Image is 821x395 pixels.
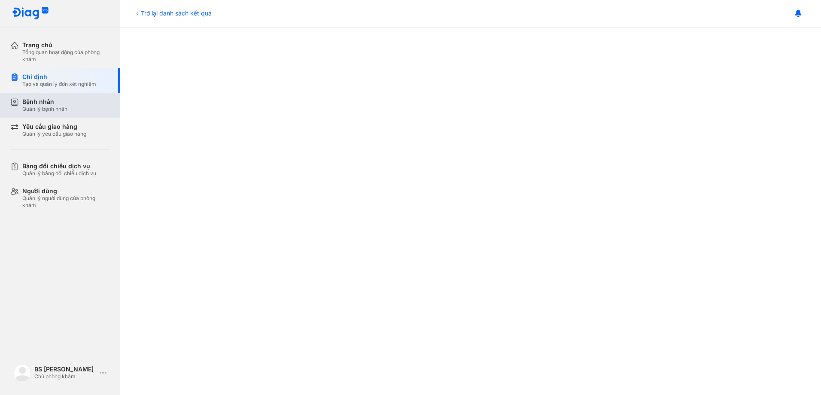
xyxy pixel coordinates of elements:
[22,106,67,112] div: Quản lý bệnh nhân
[22,131,86,137] div: Quản lý yêu cầu giao hàng
[34,365,96,373] div: BS [PERSON_NAME]
[22,98,67,106] div: Bệnh nhân
[14,364,31,381] img: logo
[22,41,110,49] div: Trang chủ
[134,9,212,18] div: Trở lại danh sách kết quả
[12,7,49,20] img: logo
[34,373,96,380] div: Chủ phòng khám
[22,195,110,209] div: Quản lý người dùng của phòng khám
[22,49,110,63] div: Tổng quan hoạt động của phòng khám
[22,81,96,88] div: Tạo và quản lý đơn xét nghiệm
[22,123,86,131] div: Yêu cầu giao hàng
[22,187,110,195] div: Người dùng
[22,170,96,177] div: Quản lý bảng đối chiếu dịch vụ
[22,73,96,81] div: Chỉ định
[22,162,96,170] div: Bảng đối chiếu dịch vụ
